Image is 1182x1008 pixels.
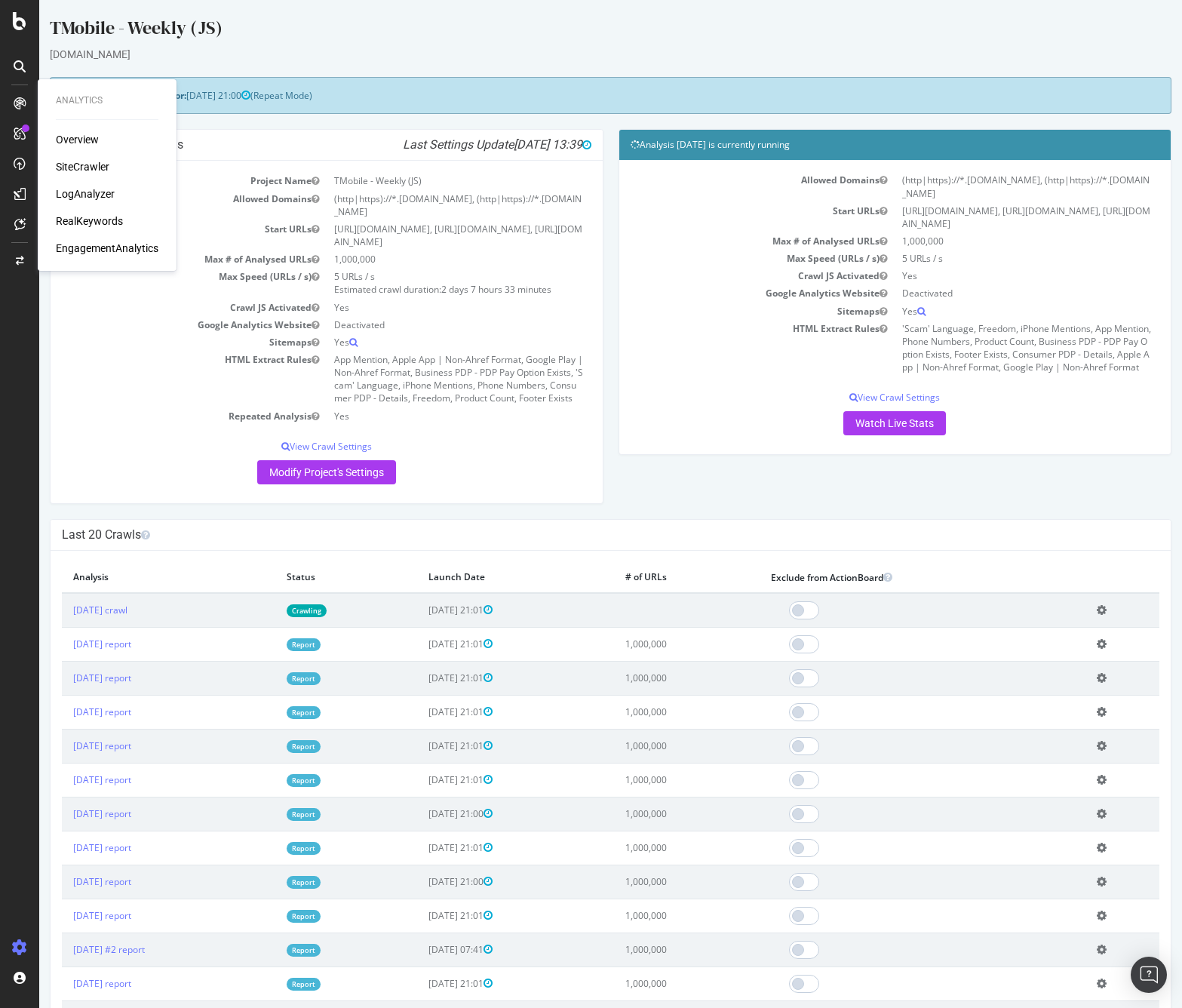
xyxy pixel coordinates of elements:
a: [DATE] crawl [34,604,88,616]
a: Report [247,910,281,923]
span: [DATE] 21:01 [389,604,453,616]
td: Yes [855,303,1120,320]
td: 1,000,000 [575,627,720,661]
span: 2 days 7 hours 33 minutes [402,283,512,296]
div: [DOMAIN_NAME] [11,47,1132,62]
span: [DATE] 21:00 [389,875,453,888]
td: Google Analytics Website [23,316,287,333]
td: Crawl JS Activated [23,299,287,316]
div: (Repeat Mode) [11,77,1132,114]
th: Status [236,562,378,593]
span: [DATE] 21:01 [389,705,453,718]
span: [DATE] 21:01 [389,638,453,650]
a: [DATE] report [34,739,92,752]
span: [DATE] 21:01 [389,841,453,854]
a: [DATE] report [34,841,92,854]
a: Report [247,842,281,855]
span: [DATE] 07:41 [389,943,453,956]
a: Report [247,740,281,753]
td: Yes [287,333,552,351]
a: [DATE] report [34,705,92,718]
td: [URL][DOMAIN_NAME], [URL][DOMAIN_NAME], [URL][DOMAIN_NAME] [287,220,552,250]
td: Max Speed (URLs / s) [23,268,287,298]
a: Report [247,706,281,719]
div: TMobile - Weekly (JS) [11,15,1132,47]
td: Start URLs [23,220,287,250]
td: 1,000,000 [575,933,720,967]
p: View Crawl Settings [591,391,1121,404]
td: 5 URLs / s Estimated crawl duration: [287,268,552,298]
i: Last Settings Update [364,137,552,152]
a: [DATE] report [34,909,92,922]
td: Max # of Analysed URLs [23,250,287,268]
td: 1,000,000 [575,695,720,729]
td: Google Analytics Website [591,284,856,302]
td: App Mention, Apple App | Non-Ahref Format, Google Play | Non-Ahref Format, Business PDP - PDP Pay... [287,351,552,407]
td: Allowed Domains [591,171,856,201]
a: Report [247,876,281,889]
a: SiteCrawler [56,159,109,174]
a: [DATE] report [34,977,92,990]
a: Crawling [247,604,287,617]
a: Report [247,944,281,957]
td: 1,000,000 [575,729,720,763]
td: Start URLs [591,202,856,232]
td: (http|https)://*.[DOMAIN_NAME], (http|https)://*.[DOMAIN_NAME] [287,190,552,220]
td: Deactivated [855,284,1120,302]
span: [DATE] 21:00 [389,807,453,820]
span: [DATE] 21:01 [389,739,453,752]
a: Report [247,808,281,821]
td: Sitemaps [23,333,287,351]
td: Deactivated [287,316,552,333]
td: 1,000,000 [287,250,552,268]
td: 1,000,000 [575,831,720,865]
td: Crawl JS Activated [591,267,856,284]
td: Max Speed (URLs / s) [591,250,856,267]
td: 1,000,000 [575,865,720,899]
a: LogAnalyzer [56,186,115,201]
td: 1,000,000 [575,763,720,797]
span: [DATE] 21:01 [389,773,453,786]
a: [DATE] report [34,671,92,684]
div: Open Intercom Messenger [1131,957,1167,993]
td: Repeated Analysis [23,407,287,425]
td: Yes [855,267,1120,284]
span: [DATE] 21:00 [147,89,211,102]
td: 1,000,000 [575,967,720,1000]
p: View Crawl Settings [23,440,552,453]
h4: Analysis [DATE] is currently running [591,137,1121,152]
td: Project Name [23,172,287,189]
a: Overview [56,132,99,147]
a: Report [247,774,281,787]
td: Yes [287,299,552,316]
a: EngagementAnalytics [56,241,158,256]
a: [DATE] report [34,773,92,786]
td: HTML Extract Rules [591,320,856,376]
a: Watch Live Stats [804,411,907,435]
span: [DATE] 21:01 [389,977,453,990]
span: [DATE] 21:01 [389,671,453,684]
a: [DATE] report [34,638,92,650]
a: RealKeywords [56,214,123,229]
a: Report [247,638,281,651]
td: HTML Extract Rules [23,351,287,407]
a: [DATE] report [34,807,92,820]
td: 1,000,000 [575,899,720,933]
h4: Last 20 Crawls [23,527,1120,542]
span: [DATE] 21:01 [389,909,453,922]
th: Exclude from ActionBoard [720,562,1047,593]
a: [DATE] #2 report [34,943,106,956]
td: Max # of Analysed URLs [591,232,856,250]
h4: Project Global Settings [23,137,552,152]
td: Allowed Domains [23,190,287,220]
th: Analysis [23,562,236,593]
td: 1,000,000 [575,661,720,695]
a: [DATE] report [34,875,92,888]
td: (http|https)://*.[DOMAIN_NAME], (http|https)://*.[DOMAIN_NAME] [855,171,1120,201]
strong: Next Launch Scheduled for: [23,89,147,102]
td: 1,000,000 [855,232,1120,250]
